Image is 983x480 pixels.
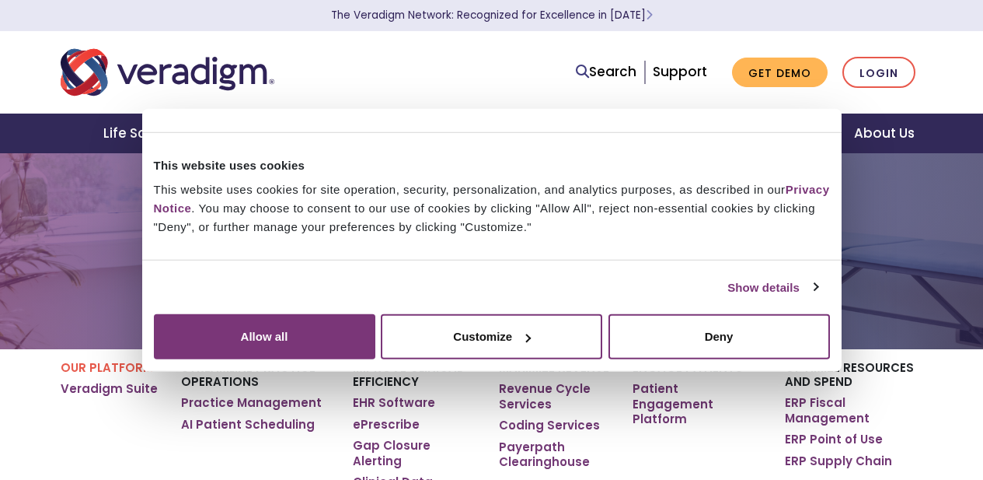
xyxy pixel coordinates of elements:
[154,314,375,359] button: Allow all
[842,57,915,89] a: Login
[785,454,892,469] a: ERP Supply Chain
[61,381,158,397] a: Veradigm Suite
[353,438,476,468] a: Gap Closure Alerting
[732,58,828,88] a: Get Demo
[608,314,830,359] button: Deny
[331,8,653,23] a: The Veradigm Network: Recognized for Excellence in [DATE]Learn More
[499,381,609,412] a: Revenue Cycle Services
[576,61,636,82] a: Search
[499,440,609,470] a: Payerpath Clearinghouse
[154,183,830,215] a: Privacy Notice
[181,395,322,411] a: Practice Management
[727,278,817,296] a: Show details
[181,417,315,433] a: AI Patient Scheduling
[653,62,707,81] a: Support
[154,156,830,174] div: This website uses cookies
[499,418,600,433] a: Coding Services
[633,381,762,427] a: Patient Engagement Platform
[785,395,922,426] a: ERP Fiscal Management
[835,114,933,153] a: About Us
[785,432,883,447] a: ERP Point of Use
[85,114,214,153] a: Life Sciences
[646,8,653,23] span: Learn More
[381,314,602,359] button: Customize
[61,47,274,98] img: Veradigm logo
[154,180,830,236] div: This website uses cookies for site operation, security, personalization, and analytics purposes, ...
[353,417,420,433] a: ePrescribe
[353,395,435,411] a: EHR Software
